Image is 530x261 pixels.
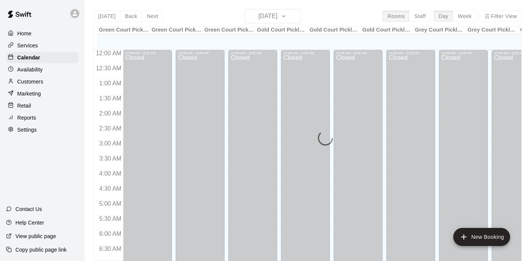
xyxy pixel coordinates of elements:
a: Retail [6,100,79,111]
div: Green Court Pickleball #1 [98,27,150,34]
p: Home [17,30,32,37]
p: Copy public page link [15,246,67,253]
div: 12:00 AM – 8:00 AM [125,51,170,55]
a: Marketing [6,88,79,99]
span: 2:00 AM [97,110,123,117]
span: 4:30 AM [97,185,123,192]
span: 1:30 AM [97,95,123,102]
div: 12:00 AM – 8:00 AM [178,51,222,55]
div: 12:00 AM – 8:00 AM [283,51,328,55]
p: Settings [17,126,37,134]
div: Grey Court Pickleball #2 [466,27,519,34]
span: 12:00 AM [94,50,123,56]
div: Green Court Pickleball #3 [203,27,256,34]
p: Calendar [17,54,40,61]
a: Availability [6,64,79,75]
div: Green Court Pickleball #2 [150,27,203,34]
span: 4:00 AM [97,170,123,177]
p: Help Center [15,219,44,226]
p: Contact Us [15,205,42,213]
div: Gold Court Pickleball #3 [361,27,414,34]
div: 12:00 AM – 8:00 AM [389,51,433,55]
div: Gold Court Pickleball #1 [256,27,308,34]
a: Customers [6,76,79,87]
span: 5:00 AM [97,200,123,207]
span: 12:30 AM [94,65,123,71]
div: 12:00 AM – 8:00 AM [441,51,486,55]
a: Services [6,40,79,51]
p: Reports [17,114,36,121]
p: Customers [17,78,43,85]
a: Calendar [6,52,79,63]
div: 12:00 AM – 8:00 AM [231,51,275,55]
p: Availability [17,66,43,73]
span: 5:30 AM [97,215,123,222]
a: Home [6,28,79,39]
span: 6:30 AM [97,246,123,252]
span: 2:30 AM [97,125,123,132]
span: 1:00 AM [97,80,123,86]
div: 12:00 AM – 8:00 AM [336,51,380,55]
span: 6:00 AM [97,231,123,237]
span: 3:00 AM [97,140,123,147]
a: Reports [6,112,79,123]
a: Settings [6,124,79,135]
p: Marketing [17,90,41,97]
button: add [453,228,510,246]
span: 3:30 AM [97,155,123,162]
p: Retail [17,102,31,109]
p: Services [17,42,38,49]
p: View public page [15,232,56,240]
div: Gold Court Pickleball #2 [308,27,361,34]
div: Grey Court Pickleball #1 [414,27,466,34]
